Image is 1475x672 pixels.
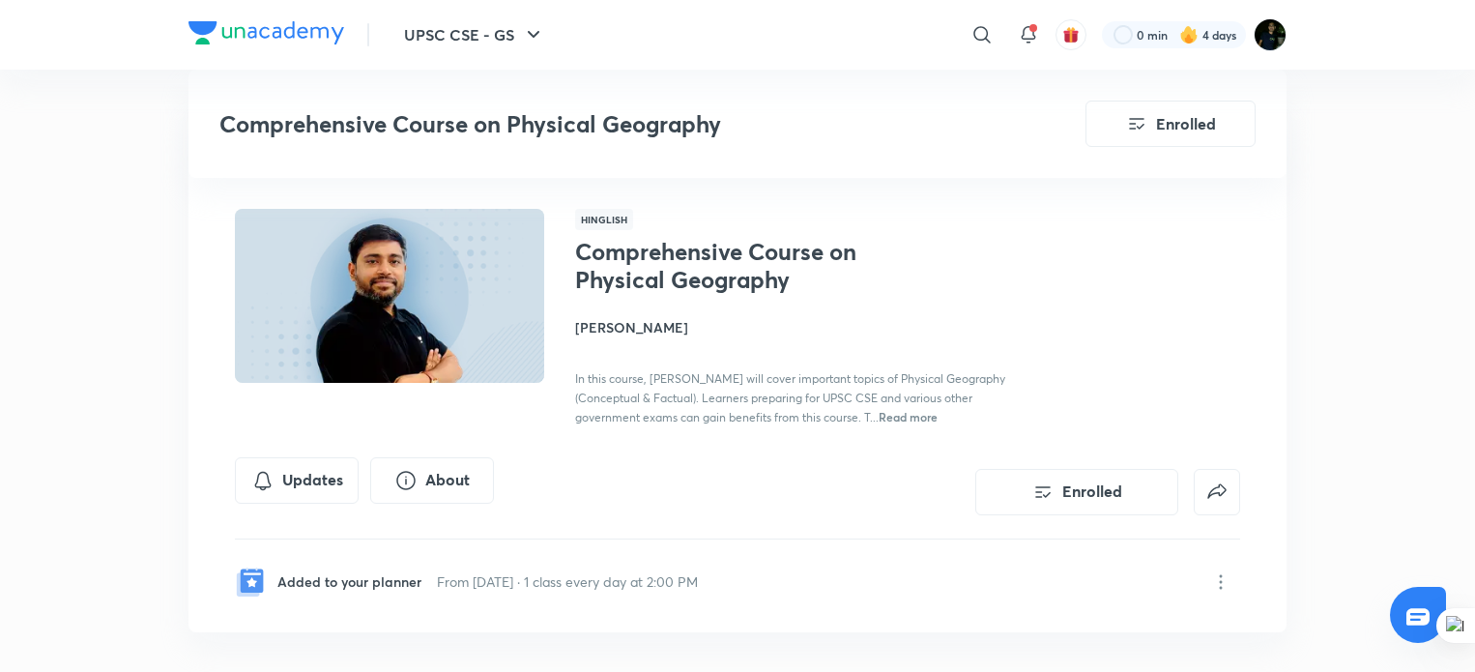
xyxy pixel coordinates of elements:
[188,21,344,44] img: Company Logo
[1085,101,1256,147] button: Enrolled
[232,207,547,385] img: Thumbnail
[575,209,633,230] span: Hinglish
[575,238,891,294] h1: Comprehensive Course on Physical Geography
[1254,18,1287,51] img: Rohit Duggal
[1194,469,1240,515] button: false
[219,110,976,138] h3: Comprehensive Course on Physical Geography
[370,457,494,504] button: About
[188,21,344,49] a: Company Logo
[1056,19,1086,50] button: avatar
[437,571,698,592] p: From [DATE] · 1 class every day at 2:00 PM
[277,571,421,592] p: Added to your planner
[235,457,359,504] button: Updates
[575,371,1005,424] span: In this course, [PERSON_NAME] will cover important topics of Physical Geography (Conceptual & Fac...
[392,15,557,54] button: UPSC CSE - GS
[575,317,1008,337] h4: [PERSON_NAME]
[879,409,938,424] span: Read more
[1062,26,1080,44] img: avatar
[975,469,1178,515] button: Enrolled
[1179,25,1199,44] img: streak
